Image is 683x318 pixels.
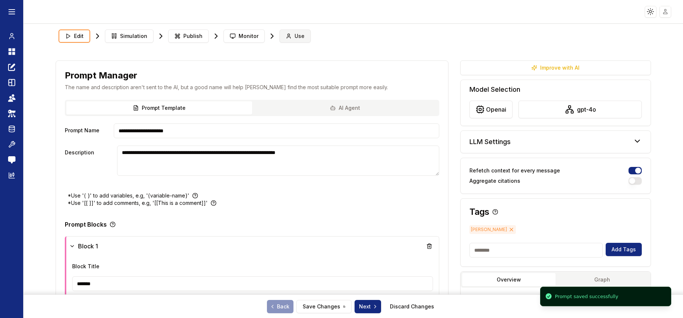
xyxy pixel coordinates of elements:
span: Block 1 [78,242,98,251]
span: Edit [74,32,84,40]
p: *Use '[[ ]]' to add comments, e.g, '[[This is a comment]]' [68,199,208,207]
button: Simulation [105,29,154,43]
label: Refetch context for every message [469,168,560,173]
button: AI Agent [252,101,438,115]
img: placeholder-user.jpg [660,6,671,17]
a: Back [267,300,293,313]
h5: Model Selection [469,84,641,95]
label: Aggregate citations [469,178,520,184]
button: Next [355,300,381,313]
button: Prompt Template [66,101,252,115]
button: gpt-4o [518,101,641,118]
p: The name and description aren't sent to the AI, but a good name will help [PERSON_NAME] find the ... [65,84,439,91]
button: Discard Changes [384,300,440,313]
button: Improve with AI [460,60,651,75]
label: Prompt Name [65,123,111,138]
label: Block Title [72,263,99,269]
h5: LLM Settings [469,137,511,147]
span: Publish [183,32,203,40]
button: Use [279,29,311,43]
p: Prompt Blocks [65,221,107,227]
button: Edit [59,29,90,43]
button: Overview [462,273,556,286]
button: Graph [556,273,649,286]
button: openai [469,101,513,118]
span: Simulation [120,32,147,40]
span: gpt-4o [577,105,596,114]
span: Monitor [239,32,258,40]
button: Save Changes [296,300,352,313]
span: [PERSON_NAME] [469,225,516,234]
button: Publish [168,29,209,43]
label: Description [65,146,114,176]
h3: Tags [469,207,489,216]
a: Discard Changes [390,303,434,310]
button: Monitor [223,29,265,43]
button: Add Tags [606,243,642,256]
img: feedback [8,156,15,164]
p: *Use '{ }' to add variables, e.g, '{variable-name}' [68,192,189,199]
span: openai [486,105,506,114]
span: Next [359,303,378,310]
div: Prompt saved successfully [555,293,618,300]
h1: Prompt Manager [65,70,137,81]
span: Use [295,32,304,40]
